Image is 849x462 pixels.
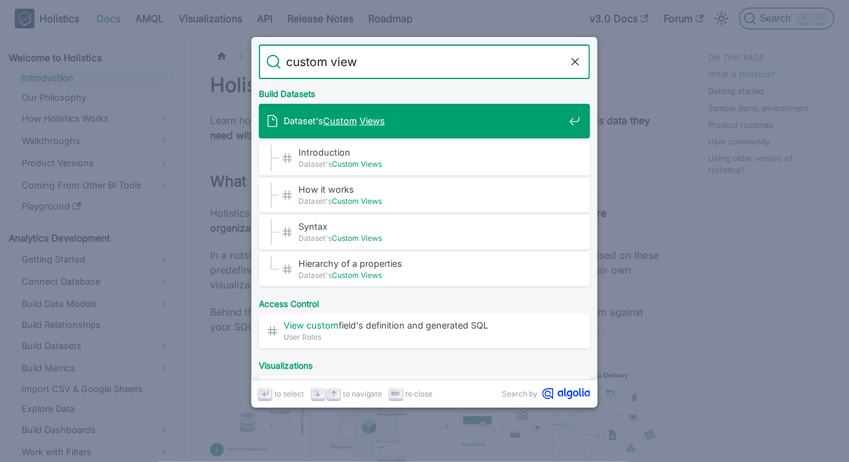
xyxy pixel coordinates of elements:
[298,183,564,195] span: How it works​
[361,159,382,169] mark: Views
[502,388,538,400] span: Search by
[259,376,590,410] a: … through the usual Data Explorationview. This includes: Field definition …UnderstandCustomChart
[332,196,359,206] mark: Custom
[256,351,593,376] div: Visualizations
[298,195,564,207] span: Dataset's
[256,289,593,314] div: Access Control
[343,388,382,400] span: to navigate
[281,44,568,79] input: Search docs
[259,252,590,287] a: Hierarchy of a properties​Dataset'sCustom Views
[274,388,304,400] span: to select
[284,115,564,127] span: Dataset's
[323,115,357,126] mark: Custom
[332,271,359,280] mark: Custom
[284,331,564,343] span: User Roles
[543,388,590,400] svg: Algolia
[259,215,590,250] a: Syntax​Dataset'sCustom Views
[298,232,564,244] span: Dataset's
[306,320,339,330] mark: custom
[568,54,583,69] button: Clear the query
[284,320,304,330] mark: View
[360,115,385,126] mark: Views
[298,146,564,158] span: Introduction​
[405,388,433,400] span: to close
[332,159,359,169] mark: Custom
[298,158,564,170] span: Dataset's
[298,269,564,281] span: Dataset's
[259,141,590,175] a: Introduction​Dataset'sCustom Views
[284,319,564,331] span: field's definition and generated SQL
[361,196,382,206] mark: Views
[298,220,564,232] span: Syntax​
[332,233,359,243] mark: Custom
[502,388,590,400] a: Search byAlgolia
[259,104,590,138] a: Dataset'sCustom Views
[261,389,270,398] svg: Enter key
[361,233,382,243] mark: Views
[298,258,564,269] span: Hierarchy of a properties​
[256,79,593,104] div: Build Datasets
[391,389,400,398] svg: Escape key
[329,389,339,398] svg: Arrow up
[259,178,590,212] a: How it works​Dataset'sCustom Views
[313,389,323,398] svg: Arrow down
[361,271,382,280] mark: Views
[259,314,590,348] a: View customfield's definition and generated SQLUser Roles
